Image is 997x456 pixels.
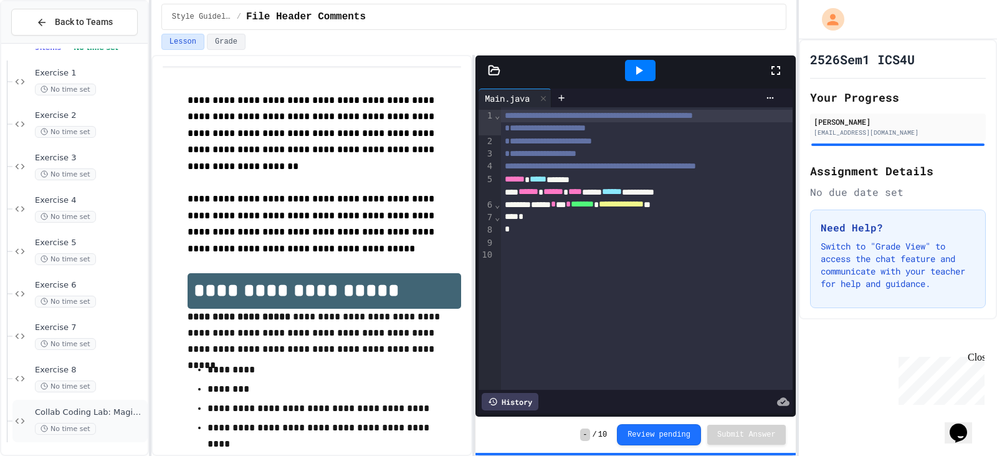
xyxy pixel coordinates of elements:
[35,168,96,180] span: No time set
[494,200,500,210] span: Fold line
[479,160,494,173] div: 4
[35,211,96,223] span: No time set
[810,185,986,200] div: No due date set
[35,84,96,95] span: No time set
[479,199,494,211] div: 6
[494,212,500,222] span: Fold line
[35,68,145,79] span: Exercise 1
[717,430,776,440] span: Submit Answer
[35,296,96,308] span: No time set
[479,148,494,160] div: 3
[479,211,494,224] div: 7
[598,430,607,440] span: 10
[945,406,985,444] iframe: chat widget
[821,240,975,290] p: Switch to "Grade View" to access the chat feature and communicate with your teacher for help and ...
[35,238,145,248] span: Exercise 5
[580,429,589,441] span: -
[35,110,145,121] span: Exercise 2
[821,220,975,235] h3: Need Help?
[35,253,96,265] span: No time set
[810,162,986,180] h2: Assignment Details
[35,407,145,418] span: Collab Coding Lab: Magic Squares
[479,237,494,250] div: 9
[479,92,536,105] div: Main.java
[809,5,847,34] div: My Account
[707,425,786,445] button: Submit Answer
[35,126,96,138] span: No time set
[35,338,96,350] span: No time set
[894,352,985,405] iframe: chat widget
[814,128,982,137] div: [EMAIL_ADDRESS][DOMAIN_NAME]
[494,110,500,120] span: Fold line
[172,12,232,22] span: Style Guidelines
[35,323,145,333] span: Exercise 7
[810,51,915,68] h1: 2526Sem1 ICS4U
[35,280,145,291] span: Exercise 6
[207,34,246,50] button: Grade
[35,153,145,163] span: Exercise 3
[35,381,96,392] span: No time set
[479,173,494,199] div: 5
[161,34,204,50] button: Lesson
[479,135,494,148] div: 2
[593,430,597,440] span: /
[479,249,494,261] div: 10
[35,195,145,206] span: Exercise 4
[479,110,494,135] div: 1
[479,89,551,107] div: Main.java
[35,423,96,435] span: No time set
[810,89,986,106] h2: Your Progress
[617,424,701,445] button: Review pending
[814,116,982,127] div: [PERSON_NAME]
[246,9,366,24] span: File Header Comments
[55,16,113,29] span: Back to Teams
[35,365,145,376] span: Exercise 8
[11,9,138,36] button: Back to Teams
[237,12,241,22] span: /
[482,393,538,410] div: History
[479,224,494,236] div: 8
[5,5,86,79] div: Chat with us now!Close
